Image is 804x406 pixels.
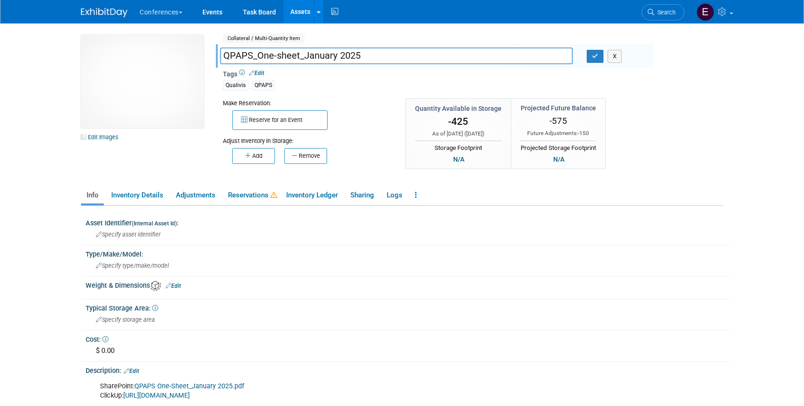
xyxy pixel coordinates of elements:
a: Edit Images [81,131,122,143]
button: Remove [284,148,327,164]
a: Sharing [345,187,379,203]
div: Adjust Inventory in Storage: [223,130,391,145]
img: View Images [81,35,204,128]
a: Edit [124,368,139,374]
span: Specify storage area [96,316,155,323]
div: Weight & Dimensions [86,278,730,291]
div: Description: [86,364,730,376]
div: Cost: [86,332,730,344]
img: Asset Weight and Dimensions [151,281,161,291]
span: Search [654,9,676,16]
span: Specify asset identifier [96,231,161,238]
img: Erin Anderson [697,3,714,21]
a: QPAPS One-Sheet_January 2025.pdf [134,382,244,390]
a: Adjustments [170,187,221,203]
div: SharePoint: ClickUp: [94,377,609,405]
div: N/A [550,154,567,164]
small: (Internal Asset Id) [132,220,177,227]
div: Type/Make/Model: [86,247,730,259]
div: Projected Storage Footprint [521,141,596,153]
div: Make Reservation: [223,98,391,108]
div: QPAPS [252,81,275,90]
div: As of [DATE] ( ) [415,130,502,138]
a: Search [642,4,684,20]
span: -425 [448,116,468,127]
a: Edit [249,70,264,76]
span: Typical Storage Area: [86,304,158,312]
span: Specify type/make/model [96,262,169,269]
div: N/A [450,154,467,164]
a: [URL][DOMAIN_NAME] [123,392,190,399]
span: [DATE] [466,130,482,137]
span: -575 [549,115,567,126]
button: X [608,50,622,63]
a: Reservations [222,187,279,203]
div: Future Adjustments: [521,129,596,137]
button: Reserve for an Event [232,110,328,130]
a: Edit [166,283,181,289]
img: ExhibitDay [81,8,127,17]
div: Projected Future Balance [521,103,596,113]
a: Info [81,187,104,203]
div: Asset Identifier : [86,216,730,228]
button: Add [232,148,275,164]
a: Inventory Ledger [281,187,343,203]
span: -150 [578,130,589,136]
span: Collateral / Multi-Quantity Item [223,34,305,43]
div: Storage Footprint [415,141,502,153]
a: Inventory Details [106,187,168,203]
div: $ 0.00 [93,344,723,358]
div: Tags [223,69,646,96]
a: Logs [381,187,408,203]
div: Qualivis [223,81,248,90]
div: Quantity Available in Storage [415,104,502,113]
